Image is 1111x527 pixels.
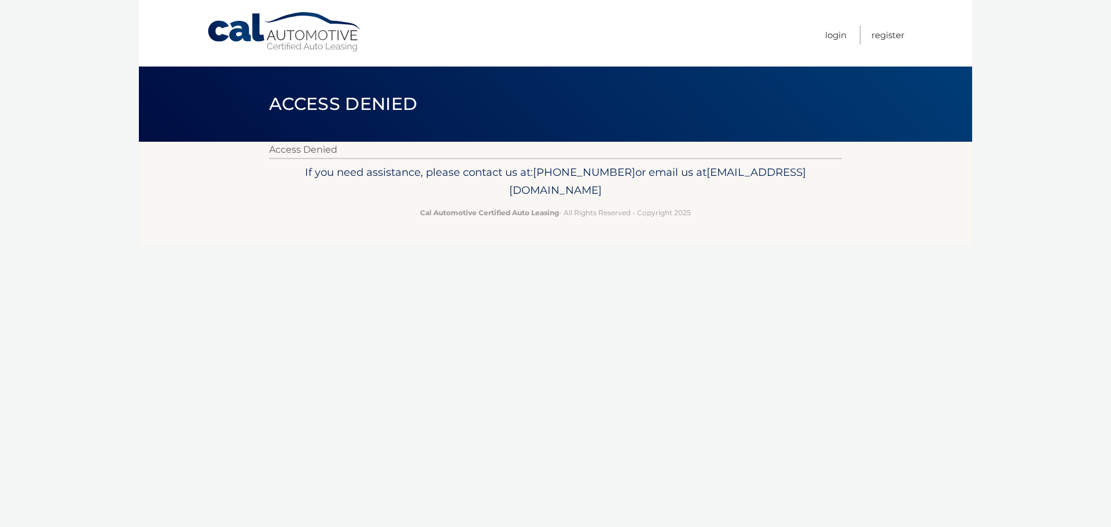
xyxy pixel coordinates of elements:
span: [PHONE_NUMBER] [533,165,635,179]
strong: Cal Automotive Certified Auto Leasing [420,208,559,217]
span: Access Denied [269,93,417,115]
a: Register [871,25,904,45]
p: - All Rights Reserved - Copyright 2025 [277,207,834,219]
a: Login [825,25,847,45]
a: Cal Automotive [207,12,363,53]
p: Access Denied [269,142,842,158]
p: If you need assistance, please contact us at: or email us at [277,163,834,200]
